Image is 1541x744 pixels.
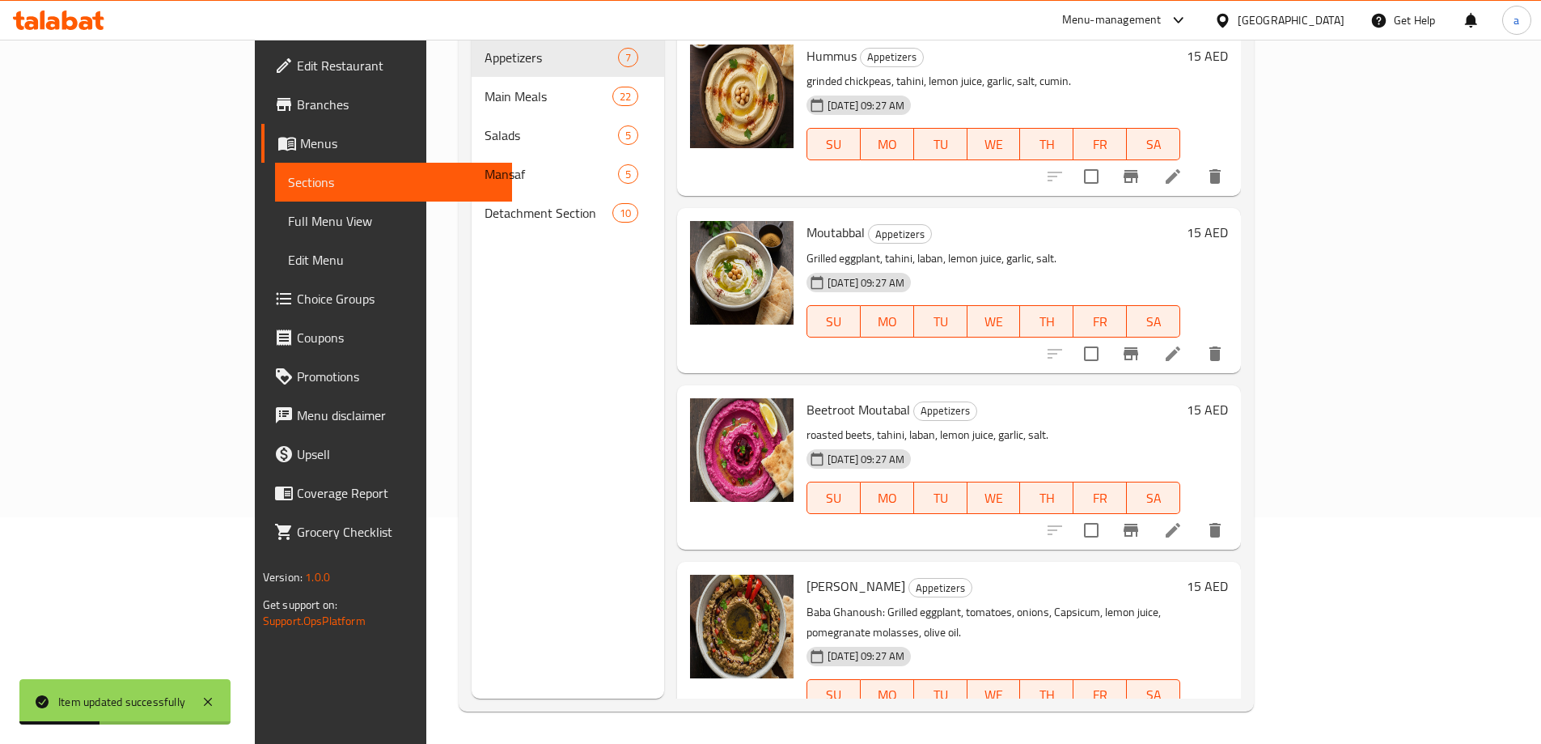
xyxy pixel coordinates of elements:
a: Edit menu item [1163,344,1183,363]
span: Select to update [1074,159,1108,193]
span: Sections [288,172,499,192]
span: Version: [263,567,303,588]
span: FR [1080,683,1120,707]
span: SU [814,133,854,156]
div: Appetizers7 [472,38,664,77]
div: Item updated successfully [58,693,185,711]
div: [GEOGRAPHIC_DATA] [1238,11,1344,29]
a: Branches [261,85,512,124]
button: WE [967,482,1021,514]
a: Coupons [261,318,512,357]
button: SA [1127,128,1180,160]
button: TH [1020,679,1073,712]
button: TU [914,482,967,514]
span: WE [974,487,1014,510]
span: Select to update [1074,337,1108,371]
span: 5 [619,128,637,143]
span: TH [1027,683,1067,707]
span: Choice Groups [297,289,499,308]
img: Moutabbal [690,221,794,325]
span: Mansaf [485,164,618,184]
span: MO [867,683,908,707]
span: TU [921,133,961,156]
a: Choice Groups [261,279,512,318]
button: delete [1196,334,1234,373]
a: Grocery Checklist [261,512,512,551]
span: MO [867,310,908,334]
button: SU [806,482,861,514]
button: TU [914,679,967,712]
a: Coverage Report [261,474,512,512]
span: TU [921,683,961,707]
span: [DATE] 09:27 AM [821,98,911,113]
button: MO [861,482,914,514]
span: FR [1080,133,1120,156]
button: WE [967,305,1021,338]
span: Appetizers [861,48,923,66]
button: delete [1196,511,1234,550]
button: TU [914,305,967,338]
span: Appetizers [914,402,976,420]
button: TH [1020,482,1073,514]
p: roasted beets, tahini, laban, lemon juice, garlic, salt. [806,425,1180,445]
span: Promotions [297,367,499,386]
span: WE [974,133,1014,156]
button: Branch-specific-item [1111,334,1150,373]
div: items [618,48,638,67]
button: WE [967,128,1021,160]
h6: 15 AED [1187,575,1228,597]
span: WE [974,310,1014,334]
button: SA [1127,679,1180,712]
span: 22 [613,89,637,104]
a: Menus [261,124,512,163]
button: SU [806,679,861,712]
div: Appetizers [908,578,972,597]
button: FR [1073,482,1127,514]
span: MO [867,133,908,156]
span: [DATE] 09:27 AM [821,275,911,291]
span: 7 [619,50,637,66]
span: Detachment Section [485,203,612,223]
span: Edit Restaurant [297,56,499,75]
span: Hummus [806,44,857,68]
button: TH [1020,305,1073,338]
div: items [618,164,638,184]
span: TH [1027,133,1067,156]
button: WE [967,679,1021,712]
nav: Menu sections [472,32,664,239]
a: Promotions [261,357,512,396]
button: Branch-specific-item [1111,157,1150,196]
span: TH [1027,487,1067,510]
a: Edit Menu [275,240,512,279]
div: Menu-management [1062,11,1162,30]
p: grinded chickpeas, tahini, lemon juice, garlic, salt, cumin. [806,71,1180,91]
a: Upsell [261,435,512,474]
span: Get support on: [263,594,337,615]
a: Edit menu item [1163,521,1183,540]
span: 5 [619,167,637,182]
h6: 15 AED [1187,45,1228,67]
button: delete [1196,157,1234,196]
a: Edit menu item [1163,167,1183,186]
button: SU [806,128,861,160]
div: Appetizers [860,48,924,67]
span: TH [1027,310,1067,334]
button: TH [1020,128,1073,160]
img: Beetroot Moutabal [690,398,794,502]
span: [DATE] 09:27 AM [821,452,911,467]
a: Full Menu View [275,202,512,240]
span: [DATE] 09:27 AM [821,648,911,664]
span: Beetroot Moutabal [806,398,910,422]
span: Menus [300,134,499,153]
span: SU [814,487,854,510]
button: FR [1073,128,1127,160]
span: FR [1080,310,1120,334]
button: SA [1127,482,1180,514]
span: Appetizers [485,48,618,67]
p: Grilled eggplant, tahini, laban, lemon juice, garlic, salt. [806,249,1180,269]
div: Salads [485,125,618,145]
a: Sections [275,163,512,202]
button: SA [1127,305,1180,338]
button: FR [1073,679,1127,712]
span: TU [921,487,961,510]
